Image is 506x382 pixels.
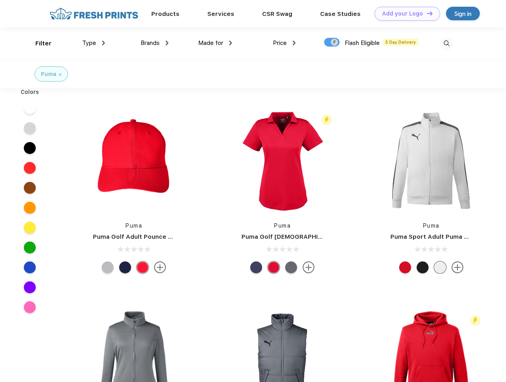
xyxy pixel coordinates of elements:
img: desktop_search.svg [440,37,453,50]
img: DT [427,11,433,16]
a: Sign in [446,7,480,20]
img: dropdown.png [102,41,105,45]
img: more.svg [303,261,315,273]
span: Made for [198,39,223,47]
div: Quarry [102,261,114,273]
img: flash_active_toggle.svg [470,315,481,326]
img: dropdown.png [166,41,168,45]
div: Quiet Shade [285,261,297,273]
div: Filter [35,39,52,48]
img: filter_cancel.svg [59,73,62,76]
div: White and Quiet Shade [434,261,446,273]
a: Puma [274,222,291,229]
div: Puma Black [417,261,429,273]
span: 5 Day Delivery [383,39,418,46]
div: Puma [41,70,56,78]
a: CSR Swag [262,10,292,18]
img: func=resize&h=266 [81,108,187,214]
a: Services [207,10,234,18]
img: more.svg [452,261,464,273]
img: more.svg [154,261,166,273]
img: func=resize&h=266 [379,108,484,214]
span: Price [273,39,287,47]
img: dropdown.png [229,41,232,45]
div: High Risk Red [399,261,411,273]
img: flash_active_toggle.svg [321,115,332,125]
span: Flash Eligible [345,39,380,47]
a: Puma Golf Adult Pounce Adjustable Cap [93,233,214,240]
div: Add your Logo [382,10,423,17]
a: Products [151,10,180,18]
a: Puma [126,222,142,229]
img: fo%20logo%202.webp [47,7,141,21]
div: High Risk Red [268,261,280,273]
img: func=resize&h=266 [230,108,335,214]
div: Sign in [454,9,471,18]
div: Peacoat [119,261,131,273]
span: Type [82,39,96,47]
span: Brands [141,39,160,47]
img: dropdown.png [293,41,295,45]
div: Colors [15,88,45,96]
a: Puma [423,222,440,229]
a: Puma Golf [DEMOGRAPHIC_DATA]' Icon Golf Polo [241,233,389,240]
div: High Risk Red [137,261,149,273]
div: Peacoat [250,261,262,273]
